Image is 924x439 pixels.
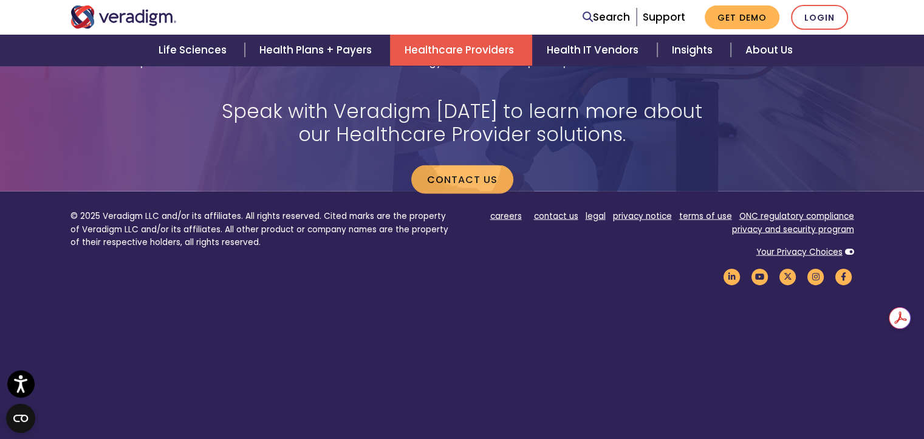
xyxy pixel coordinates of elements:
a: Insights [657,35,731,66]
a: Veradigm Instagram Link [806,271,826,282]
a: legal [586,210,606,222]
a: Health IT Vendors [532,35,657,66]
a: Veradigm LinkedIn Link [722,271,742,282]
a: contact us [534,210,578,222]
a: privacy and security program [732,224,854,235]
a: ONC regulatory compliance [739,210,854,222]
a: careers [490,210,522,222]
a: Healthcare Providers [390,35,532,66]
a: Login [791,5,848,30]
h2: Speak with Veradigm [DATE] to learn more about our Healthcare Provider solutions. [204,100,720,147]
a: Veradigm YouTube Link [750,271,770,282]
a: Get Demo [705,5,779,29]
a: About Us [731,35,807,66]
a: Contact us [411,165,513,193]
p: © 2025 Veradigm LLC and/or its affiliates. All rights reserved. Cited marks are the property of V... [70,210,453,249]
a: Health Plans + Payers [245,35,390,66]
a: terms of use [679,210,732,222]
a: Life Sciences [144,35,245,66]
a: Veradigm Facebook Link [833,271,854,282]
img: Veradigm logo [70,5,177,29]
a: Veradigm Twitter Link [778,271,798,282]
a: Your Privacy Choices [756,246,843,258]
button: Open CMP widget [6,404,35,433]
a: Support [643,10,685,24]
a: Search [583,9,630,26]
a: privacy notice [613,210,672,222]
